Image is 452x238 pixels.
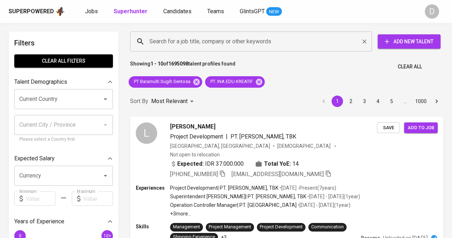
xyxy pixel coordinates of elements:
input: Value [26,191,55,206]
div: Superpowered [9,8,54,16]
img: app logo [55,6,65,17]
p: Showing of talent profiles found [130,60,235,73]
p: Not open to relocation [170,151,220,158]
button: Go to page 5 [386,96,397,107]
b: Superhunter [114,8,148,15]
p: Sort By [130,97,148,106]
p: Experiences [136,184,170,191]
b: 1 - 10 [150,61,163,67]
span: Jobs [85,8,98,15]
span: Clear All filters [20,57,107,65]
a: Teams [207,7,225,16]
div: … [399,98,411,105]
button: Go to next page [431,96,442,107]
button: Clear [359,37,369,47]
button: Go to page 3 [359,96,370,107]
button: page 1 [332,96,343,107]
button: Go to page 4 [372,96,384,107]
span: Add to job [408,124,434,132]
a: Jobs [85,7,99,16]
span: PT. INA EDU KREATIF [205,78,257,85]
div: IDR 37.000.000 [170,160,244,168]
a: Superhunter [114,7,149,16]
p: Most Relevant [151,97,188,106]
div: L [136,122,157,144]
div: Years of Experience [14,214,113,229]
p: Please select a Country first [19,136,108,143]
span: Project Development [170,133,223,140]
div: D [425,4,439,19]
b: 1695098 [168,61,188,67]
p: Years of Experience [14,217,64,226]
button: Open [100,94,110,104]
span: PT. [PERSON_NAME], TBK [230,133,296,140]
p: Project Development | PT. [PERSON_NAME], TBK [170,184,278,191]
input: Value [83,191,113,206]
b: Total YoE: [264,160,291,168]
div: Project Development [260,224,303,230]
a: Candidates [163,7,193,16]
p: Skills [136,223,170,230]
p: Superintendent [PERSON_NAME] | PT. [PERSON_NAME], TBK [170,193,306,200]
h6: Filters [14,37,113,49]
button: Go to page 2 [345,96,357,107]
p: Talent Demographics [14,78,67,86]
nav: pagination navigation [317,96,443,107]
a: GlintsGPT NEW [240,7,282,16]
div: PT. INA EDU KREATIF [205,76,265,88]
div: PT Baramulti Sugih Sentosa [129,76,202,88]
button: Clear All [395,60,425,73]
span: Clear All [398,62,422,71]
span: | [226,132,228,141]
a: Superpoweredapp logo [9,6,65,17]
b: Expected: [177,160,204,168]
div: Communication [311,224,344,230]
span: GlintsGPT [240,8,265,15]
button: Add to job [404,122,438,133]
span: Teams [207,8,224,15]
button: Save [377,122,400,133]
p: • [DATE] - Present ( 7 years ) [278,184,336,191]
button: Clear All filters [14,54,113,68]
span: [PHONE_NUMBER] [170,171,218,178]
p: +3 more ... [170,210,360,217]
span: PT Baramulti Sugih Sentosa [129,78,195,85]
div: Project Management [209,224,251,230]
button: Add New Talent [378,34,441,49]
p: • [DATE] - [DATE] ( 1 year ) [297,201,351,209]
p: • [DATE] - [DATE] ( 1 year ) [306,193,360,200]
span: 14 [292,160,299,168]
div: Most Relevant [151,95,196,108]
div: Talent Demographics [14,75,113,89]
p: Operation Controller Manager | PT. [GEOGRAPHIC_DATA] [170,201,297,209]
span: [EMAIL_ADDRESS][DOMAIN_NAME] [232,171,324,178]
div: Expected Salary [14,151,113,166]
span: Save [381,124,396,132]
button: Go to page 1000 [413,96,429,107]
span: Candidates [163,8,192,15]
span: NEW [266,8,282,15]
span: [PERSON_NAME] [170,122,215,131]
p: Expected Salary [14,154,55,163]
div: [GEOGRAPHIC_DATA], [GEOGRAPHIC_DATA] [170,142,270,150]
span: [DEMOGRAPHIC_DATA] [277,142,332,150]
span: Add New Talent [383,37,435,46]
button: Open [100,171,110,181]
div: Management [173,224,200,230]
